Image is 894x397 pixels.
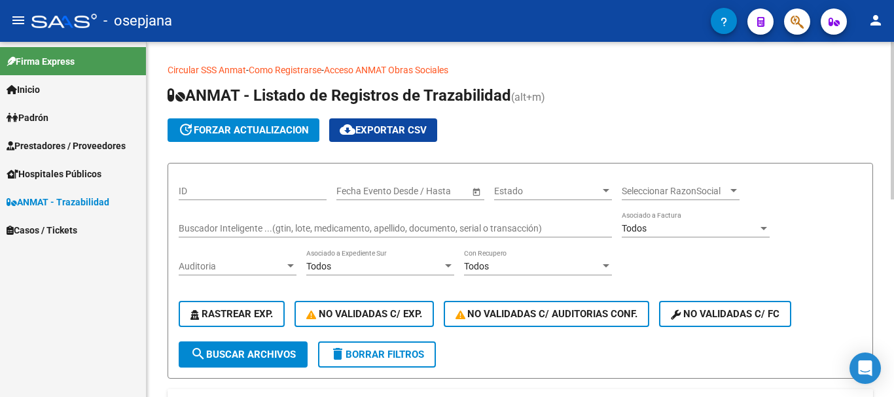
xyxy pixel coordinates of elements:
[622,186,728,197] span: Seleccionar RazonSocial
[7,223,77,237] span: Casos / Tickets
[7,195,109,209] span: ANMAT - Trazabilidad
[7,54,75,69] span: Firma Express
[103,7,172,35] span: - osepjana
[179,341,308,368] button: Buscar Archivos
[7,167,101,181] span: Hospitales Públicos
[178,124,309,136] span: forzar actualizacion
[306,261,331,271] span: Todos
[168,63,873,77] p: - -
[190,349,296,360] span: Buscar Archivos
[190,346,206,362] mat-icon: search
[448,65,563,75] a: Documentacion trazabilidad
[622,223,647,233] span: Todos
[659,301,791,327] button: No validadas c/ FC
[671,308,779,320] span: No validadas c/ FC
[340,122,355,137] mat-icon: cloud_download
[318,341,436,368] button: Borrar Filtros
[7,111,48,125] span: Padrón
[849,353,881,384] div: Open Intercom Messenger
[249,65,321,75] a: Como Registrarse
[168,118,319,142] button: forzar actualizacion
[190,308,273,320] span: Rastrear Exp.
[456,308,638,320] span: No Validadas c/ Auditorias Conf.
[330,349,424,360] span: Borrar Filtros
[395,186,459,197] input: Fecha fin
[7,139,126,153] span: Prestadores / Proveedores
[868,12,884,28] mat-icon: person
[464,261,489,271] span: Todos
[324,65,448,75] a: Acceso ANMAT Obras Sociales
[168,65,246,75] a: Circular SSS Anmat
[469,184,483,198] button: Open calendar
[179,261,285,272] span: Auditoria
[179,301,285,327] button: Rastrear Exp.
[329,118,437,142] button: Exportar CSV
[306,308,422,320] span: No Validadas c/ Exp.
[340,124,427,136] span: Exportar CSV
[444,301,650,327] button: No Validadas c/ Auditorias Conf.
[511,91,545,103] span: (alt+m)
[10,12,26,28] mat-icon: menu
[330,346,346,362] mat-icon: delete
[7,82,40,97] span: Inicio
[295,301,434,327] button: No Validadas c/ Exp.
[336,186,384,197] input: Fecha inicio
[168,86,511,105] span: ANMAT - Listado de Registros de Trazabilidad
[494,186,600,197] span: Estado
[178,122,194,137] mat-icon: update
